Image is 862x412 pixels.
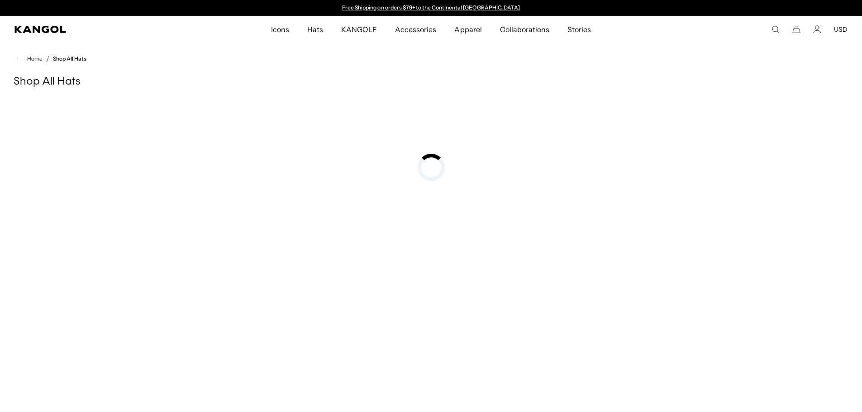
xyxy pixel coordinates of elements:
[332,16,386,43] a: KANGOLF
[500,16,549,43] span: Collaborations
[567,16,591,43] span: Stories
[14,26,179,33] a: Kangol
[271,16,289,43] span: Icons
[395,16,436,43] span: Accessories
[386,16,445,43] a: Accessories
[491,16,558,43] a: Collaborations
[813,25,821,33] a: Account
[445,16,491,43] a: Apparel
[17,55,43,63] a: Home
[43,53,49,64] li: /
[53,56,86,62] a: Shop All Hats
[792,25,800,33] button: Cart
[341,16,377,43] span: KANGOLF
[14,75,848,89] h1: Shop All Hats
[298,16,332,43] a: Hats
[772,25,780,33] summary: Search here
[307,16,323,43] span: Hats
[834,25,848,33] button: USD
[338,5,524,12] div: Announcement
[342,4,520,11] a: Free Shipping on orders $79+ to the Continental [GEOGRAPHIC_DATA]
[25,56,43,62] span: Home
[338,5,524,12] slideshow-component: Announcement bar
[454,16,481,43] span: Apparel
[338,5,524,12] div: 1 of 2
[262,16,298,43] a: Icons
[558,16,600,43] a: Stories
